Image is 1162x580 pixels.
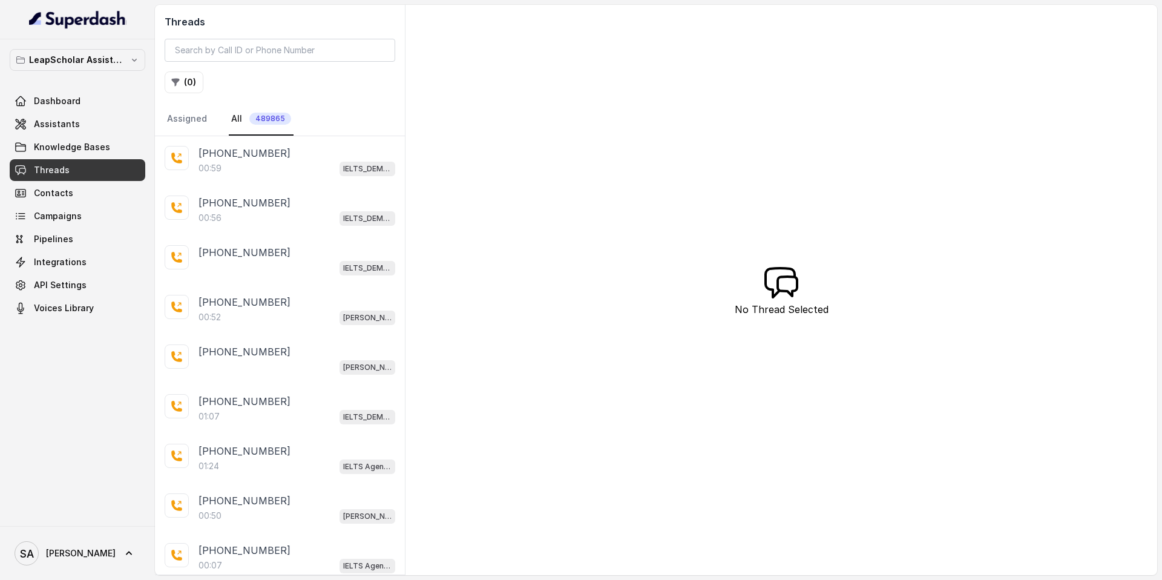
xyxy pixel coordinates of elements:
[199,162,222,174] p: 00:59
[10,297,145,319] a: Voices Library
[10,159,145,181] a: Threads
[10,205,145,227] a: Campaigns
[229,103,294,136] a: All489865
[199,311,221,323] p: 00:52
[34,164,70,176] span: Threads
[199,295,290,309] p: [PHONE_NUMBER]
[199,245,290,260] p: [PHONE_NUMBER]
[10,228,145,250] a: Pipelines
[199,510,222,522] p: 00:50
[199,493,290,508] p: [PHONE_NUMBER]
[199,344,290,359] p: [PHONE_NUMBER]
[10,274,145,296] a: API Settings
[10,251,145,273] a: Integrations
[34,256,87,268] span: Integrations
[34,210,82,222] span: Campaigns
[199,212,222,224] p: 00:56
[343,461,392,473] p: IELTS Agent 2
[343,312,392,324] p: [PERSON_NAME] ielts testing (agent -1)
[199,444,290,458] p: [PHONE_NUMBER]
[34,279,87,291] span: API Settings
[29,53,126,67] p: LeapScholar Assistant
[34,141,110,153] span: Knowledge Bases
[165,103,395,136] nav: Tabs
[10,49,145,71] button: LeapScholar Assistant
[199,196,290,210] p: [PHONE_NUMBER]
[29,10,126,29] img: light.svg
[165,15,395,29] h2: Threads
[46,547,116,559] span: [PERSON_NAME]
[34,118,80,130] span: Assistants
[199,559,222,572] p: 00:07
[34,302,94,314] span: Voices Library
[199,410,220,423] p: 01:07
[343,213,392,225] p: IELTS_DEMO_gk (agent 1)
[199,543,290,558] p: [PHONE_NUMBER]
[199,394,290,409] p: [PHONE_NUMBER]
[343,361,392,374] p: [PERSON_NAME] ielts testing (agent -1)
[343,262,392,274] p: IELTS_DEMO_gk (agent 1)
[343,411,392,423] p: IELTS_DEMO_gk (agent 1)
[34,95,80,107] span: Dashboard
[343,510,392,522] p: [PERSON_NAME] ielts testing (agent -1)
[10,113,145,135] a: Assistants
[20,547,34,560] text: SA
[10,136,145,158] a: Knowledge Bases
[249,113,291,125] span: 489865
[10,90,145,112] a: Dashboard
[10,182,145,204] a: Contacts
[34,233,73,245] span: Pipelines
[199,146,290,160] p: [PHONE_NUMBER]
[165,39,395,62] input: Search by Call ID or Phone Number
[34,187,73,199] span: Contacts
[343,163,392,175] p: IELTS_DEMO_gk (agent 1)
[165,103,209,136] a: Assigned
[165,71,203,93] button: (0)
[10,536,145,570] a: [PERSON_NAME]
[199,460,219,472] p: 01:24
[735,302,829,317] p: No Thread Selected
[343,560,392,572] p: IELTS Agent 2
